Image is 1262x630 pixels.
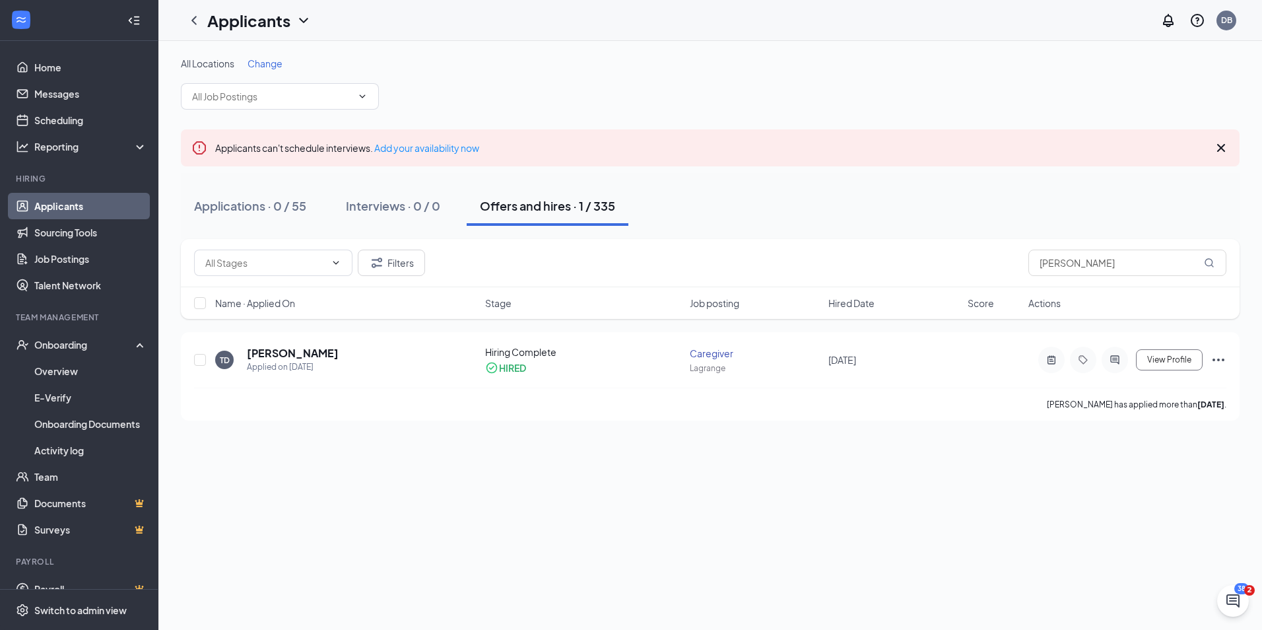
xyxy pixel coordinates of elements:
div: DB [1221,15,1232,26]
span: Job posting [690,297,739,310]
div: Hiring Complete [485,345,682,359]
div: Lagrange [690,363,821,374]
svg: Cross [1213,140,1229,156]
input: All Job Postings [192,89,352,104]
div: 38 [1234,583,1249,594]
b: [DATE] [1197,400,1224,409]
span: Score [968,297,994,310]
svg: QuestionInfo [1189,13,1205,28]
div: TD [220,355,230,366]
svg: Collapse [127,14,141,27]
svg: MagnifyingGlass [1204,258,1214,268]
svg: Filter [369,255,385,271]
span: [DATE] [828,354,856,366]
a: Activity log [34,437,147,464]
span: Stage [485,297,512,310]
svg: ChevronLeft [186,13,202,28]
div: Applications · 0 / 55 [194,197,306,214]
span: View Profile [1147,355,1191,365]
a: Messages [34,81,147,107]
div: Applied on [DATE] [247,361,339,374]
button: View Profile [1136,349,1203,370]
a: Overview [34,358,147,384]
a: Scheduling [34,107,147,133]
span: All Locations [181,57,234,69]
div: Switch to admin view [34,604,127,617]
div: Hiring [16,173,145,184]
input: Search in offers and hires [1028,250,1226,276]
div: Caregiver [690,347,821,360]
span: Actions [1028,297,1061,310]
p: [PERSON_NAME] has applied more than . [1047,399,1226,410]
div: HIRED [499,361,526,374]
div: Interviews · 0 / 0 [346,197,440,214]
input: All Stages [205,256,325,270]
svg: Error [191,140,207,156]
span: Applicants can't schedule interviews. [215,142,479,154]
svg: WorkstreamLogo [15,13,28,26]
span: Hired Date [828,297,875,310]
a: PayrollCrown [34,576,147,602]
span: Change [248,57,282,69]
a: Applicants [34,193,147,219]
a: Home [34,54,147,81]
div: Offers and hires · 1 / 335 [480,197,615,214]
svg: ChevronDown [331,258,341,268]
svg: ActiveChat [1107,355,1123,365]
svg: ChevronDown [296,13,312,28]
a: Sourcing Tools [34,219,147,246]
a: Job Postings [34,246,147,272]
svg: UserCheck [16,338,29,351]
svg: Settings [16,604,29,617]
svg: Ellipses [1211,352,1226,368]
svg: Analysis [16,140,29,153]
a: Onboarding Documents [34,411,147,437]
svg: Tag [1075,355,1091,365]
a: E-Verify [34,384,147,411]
span: Name · Applied On [215,297,295,310]
a: Talent Network [34,272,147,298]
a: SurveysCrown [34,516,147,543]
div: Onboarding [34,338,136,351]
div: Payroll [16,556,145,567]
svg: ActiveNote [1044,355,1059,365]
a: Team [34,464,147,490]
h5: [PERSON_NAME] [247,346,339,361]
span: 2 [1244,585,1255,596]
a: Add your availability now [374,142,479,154]
a: DocumentsCrown [34,490,147,516]
h1: Applicants [207,9,290,32]
iframe: Intercom live chat [1217,585,1249,617]
svg: CheckmarkCircle [485,361,498,374]
svg: Notifications [1160,13,1176,28]
svg: ChevronDown [357,91,368,102]
button: Filter Filters [358,250,425,276]
div: Team Management [16,312,145,323]
div: Reporting [34,140,148,153]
